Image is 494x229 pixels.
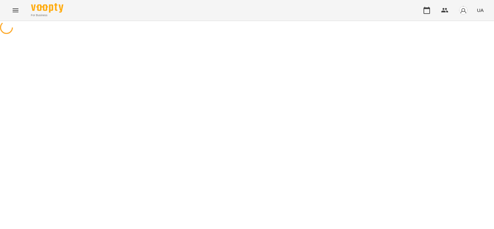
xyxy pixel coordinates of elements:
button: Menu [8,3,23,18]
img: avatar_s.png [459,6,468,15]
span: For Business [31,13,63,17]
img: Voopty Logo [31,3,63,13]
span: UA [477,7,484,14]
button: UA [474,4,486,16]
